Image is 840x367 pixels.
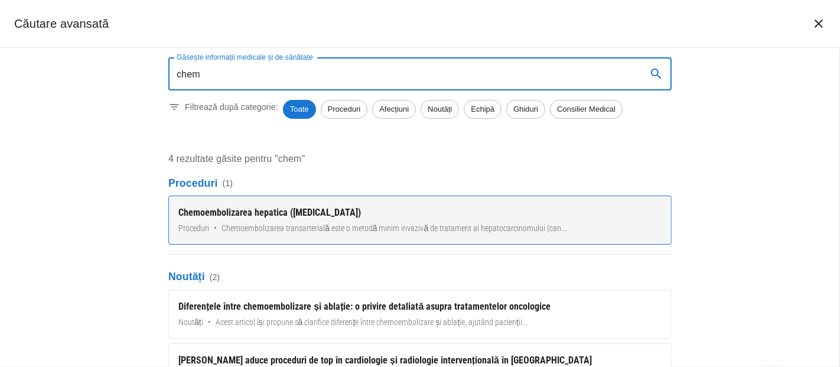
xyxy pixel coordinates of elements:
[177,52,313,62] label: Găsește informații medicale și de sănătate
[168,57,637,90] input: Introduceți un termen pentru căutare...
[551,103,622,115] span: Consilier Medical
[421,103,458,115] span: Noutăți
[168,196,672,245] a: Chemoembolizarea hepatica ([MEDICAL_DATA])Proceduri•Chemoembolizarea transarterială este o metodă...
[178,300,662,314] div: Diferențele între chemoembolizare și ablație: o privire detaliată asupra tratamentelor oncologice
[321,100,368,119] div: Proceduri
[506,100,545,119] div: Ghiduri
[168,290,672,339] a: Diferențele între chemoembolizare și ablație: o privire detaliată asupra tratamentelor oncologice...
[214,222,217,235] span: •
[208,316,211,329] span: •
[178,206,662,220] div: Chemoembolizarea hepatica ([MEDICAL_DATA])
[507,103,545,115] span: Ghiduri
[464,103,501,115] span: Echipă
[464,100,502,119] div: Echipă
[283,103,316,115] span: Toate
[216,316,528,329] span: Acest articol își propune să clarifice diferențe între chemoembolizare și ablație, ajutând pacien...
[178,316,203,329] span: Noutăți
[421,100,459,119] div: Noutăți
[805,9,833,38] button: închide căutarea
[223,177,233,189] span: ( 1 )
[373,103,415,115] span: Afecțiuni
[185,101,278,113] p: Filtrează după categorie:
[168,152,672,166] p: 4 rezultate găsite pentru "chem"
[321,103,367,115] span: Proceduri
[178,222,209,235] span: Proceduri
[14,14,109,33] h2: Căutare avansată
[550,100,623,119] div: Consilier Medical
[210,271,220,283] span: ( 2 )
[642,60,670,88] button: search
[168,269,672,284] p: Noutăți
[168,176,672,191] p: Proceduri
[372,100,416,119] div: Afecțiuni
[283,100,316,119] div: Toate
[222,222,566,235] span: Chemoembolizarea transarterială este o metodă minim invazivă de tratament al hepatocarcinomului (...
